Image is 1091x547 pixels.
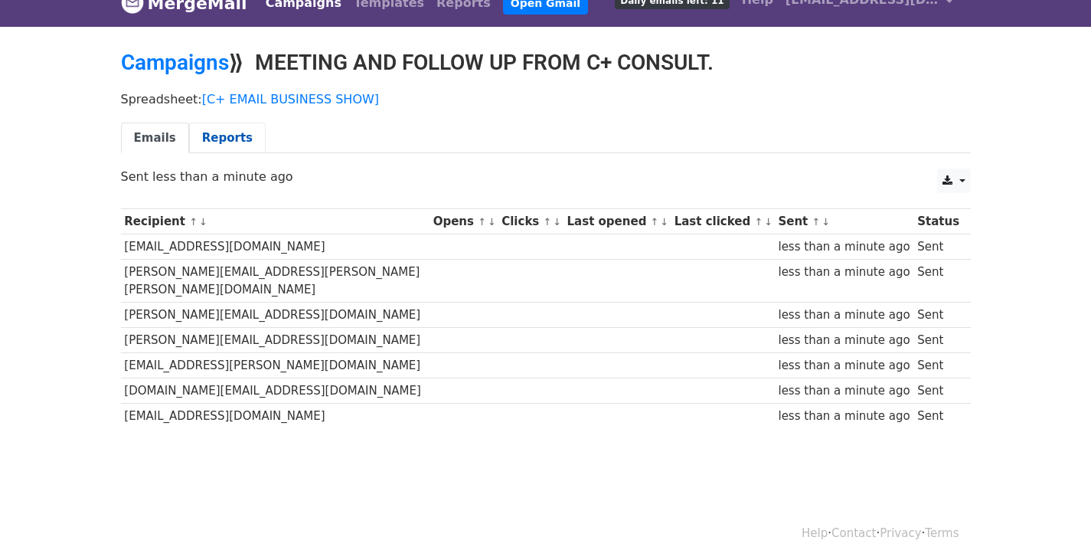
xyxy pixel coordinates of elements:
a: ↑ [651,216,659,228]
a: Campaigns [121,50,229,75]
a: ↓ [660,216,668,228]
a: ↑ [189,216,198,228]
td: Sent [913,302,962,327]
th: Opens [430,209,498,234]
td: [EMAIL_ADDRESS][PERSON_NAME][DOMAIN_NAME] [121,353,430,378]
th: Status [913,209,962,234]
td: Sent [913,327,962,352]
a: ↓ [488,216,496,228]
th: Last clicked [671,209,775,234]
th: Recipient [121,209,430,234]
iframe: Chat Widget [1014,473,1091,547]
div: less than a minute ago [778,306,910,324]
a: Reports [189,123,266,154]
td: [EMAIL_ADDRESS][DOMAIN_NAME] [121,404,430,429]
a: Emails [121,123,189,154]
a: ↓ [199,216,207,228]
th: Clicks [498,209,563,234]
a: ↓ [553,216,561,228]
a: ↓ [822,216,830,228]
p: Sent less than a minute ago [121,169,971,185]
a: ↑ [812,216,821,228]
div: less than a minute ago [778,408,910,425]
div: less than a minute ago [778,264,910,281]
td: [DOMAIN_NAME][EMAIL_ADDRESS][DOMAIN_NAME] [121,378,430,404]
h2: ⟫ MEETING AND FOLLOW UP FROM C+ CONSULT. [121,50,971,76]
a: Contact [831,526,876,540]
div: less than a minute ago [778,238,910,256]
a: ↑ [478,216,486,228]
p: Spreadsheet: [121,91,971,107]
a: ↑ [544,216,552,228]
td: [PERSON_NAME][EMAIL_ADDRESS][PERSON_NAME][PERSON_NAME][DOMAIN_NAME] [121,260,430,303]
a: Privacy [880,526,921,540]
td: Sent [913,234,962,260]
td: Sent [913,378,962,404]
div: less than a minute ago [778,357,910,375]
a: [C+ EMAIL BUSINESS SHOW] [202,92,379,106]
div: less than a minute ago [778,382,910,400]
a: Help [802,526,828,540]
td: [PERSON_NAME][EMAIL_ADDRESS][DOMAIN_NAME] [121,327,430,352]
th: Last opened [563,209,671,234]
a: ↓ [764,216,773,228]
td: [EMAIL_ADDRESS][DOMAIN_NAME] [121,234,430,260]
td: Sent [913,260,962,303]
a: ↑ [754,216,763,228]
div: less than a minute ago [778,332,910,349]
td: [PERSON_NAME][EMAIL_ADDRESS][DOMAIN_NAME] [121,302,430,327]
td: Sent [913,353,962,378]
th: Sent [775,209,914,234]
td: Sent [913,404,962,429]
a: Terms [925,526,959,540]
